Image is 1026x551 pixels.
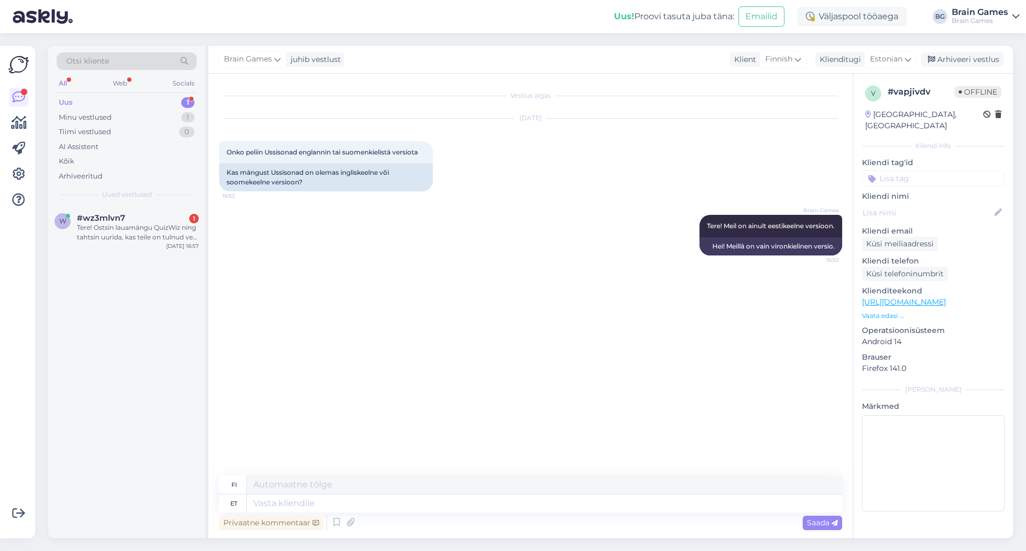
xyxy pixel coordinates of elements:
button: Emailid [739,6,784,27]
p: Kliendi tag'id [862,157,1005,168]
div: BG [932,9,947,24]
p: Kliendi telefon [862,255,1005,267]
div: Brain Games [952,8,1008,17]
span: Uued vestlused [102,190,152,199]
div: 1 [189,214,199,223]
div: 1 [181,112,195,123]
div: Klient [730,54,756,65]
div: 0 [179,127,195,137]
div: Küsi meiliaadressi [862,237,938,251]
p: Brauser [862,352,1005,363]
input: Lisa tag [862,170,1005,187]
span: Brain Games [224,53,272,65]
span: #wz3mlvn7 [77,213,125,223]
div: Uus [59,97,73,108]
div: # vapjivdv [888,86,954,98]
span: Tere! Meil on ainult eestikeelne versioon. [707,222,835,230]
p: Operatsioonisüsteem [862,325,1005,336]
b: Uus! [614,11,634,21]
div: Brain Games [952,17,1008,25]
div: Arhiveeri vestlus [921,52,1004,67]
span: w [59,217,66,225]
div: [PERSON_NAME] [862,385,1005,394]
span: Brain Games [799,206,839,214]
p: Märkmed [862,401,1005,412]
div: Hei! Meillä on vain vironkielinen versio. [699,237,842,255]
div: Arhiveeritud [59,171,103,182]
span: Finnish [765,53,792,65]
span: Saada [807,518,838,527]
div: Web [111,76,129,90]
div: Kliendi info [862,141,1005,151]
div: Väljaspool tööaega [797,7,907,26]
div: juhib vestlust [286,54,341,65]
div: et [230,494,237,513]
span: Estonian [870,53,903,65]
span: v [871,89,875,97]
div: Tere! Ostsin lauamängu QuizWiz ning tahtsin uurida, kas teile on tulnud veel kirju, et antud [PER... [77,223,199,242]
input: Lisa nimi [862,207,992,219]
div: Socials [170,76,197,90]
a: Brain GamesBrain Games [952,8,1020,25]
div: All [57,76,69,90]
div: Tiimi vestlused [59,127,111,137]
span: Offline [954,86,1001,98]
p: Firefox 141.0 [862,363,1005,374]
p: Vaata edasi ... [862,311,1005,321]
div: Vestlus algas [219,91,842,100]
span: 16:52 [222,192,262,200]
div: Minu vestlused [59,112,112,123]
img: Askly Logo [9,55,29,75]
p: Android 14 [862,336,1005,347]
span: Onko peliin Ussisonad englannin tai suomenkielistä versiota [227,148,418,156]
a: [URL][DOMAIN_NAME] [862,297,946,307]
div: Kõik [59,156,74,167]
div: [DATE] 16:57 [166,242,199,250]
div: Klienditugi [815,54,861,65]
div: AI Assistent [59,142,98,152]
div: Privaatne kommentaar [219,516,323,530]
p: Kliendi nimi [862,191,1005,202]
div: Proovi tasuta juba täna: [614,10,734,23]
div: [GEOGRAPHIC_DATA], [GEOGRAPHIC_DATA] [865,109,983,131]
span: 16:52 [799,256,839,264]
div: Kas mängust Ussisonad on olemas ingliskeelne või soomekeelne versioon? [219,164,433,191]
span: Otsi kliente [66,56,109,67]
div: Küsi telefoninumbrit [862,267,948,281]
div: 1 [181,97,195,108]
div: fi [231,476,237,494]
p: Kliendi email [862,226,1005,237]
p: Klienditeekond [862,285,1005,297]
div: [DATE] [219,113,842,123]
